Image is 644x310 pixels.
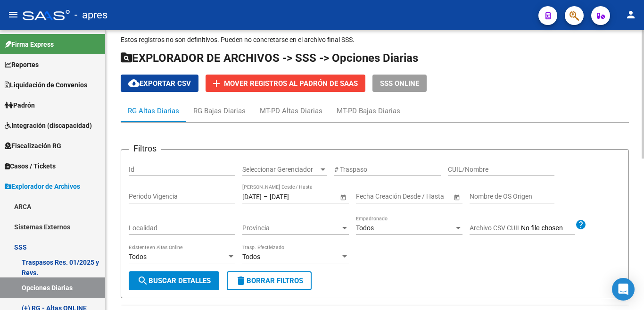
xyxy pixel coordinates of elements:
span: Provincia [242,224,340,232]
div: RG Bajas Diarias [193,106,246,116]
mat-icon: menu [8,9,19,20]
span: Fiscalización RG [5,141,61,151]
input: End date [270,193,316,201]
span: SSS ONLINE [380,79,419,88]
span: Padrón [5,100,35,110]
div: MT-PD Bajas Diarias [337,106,400,116]
mat-icon: cloud_download [128,77,140,89]
mat-icon: person [625,9,636,20]
p: Estos registros no son definitivos. Pueden no concretarse en el archivo final SSS. [121,34,629,45]
span: Todos [129,253,147,260]
mat-icon: help [575,219,586,230]
button: Exportar CSV [121,75,198,92]
span: Reportes [5,59,39,70]
span: Casos / Tickets [5,161,56,171]
span: Todos [356,224,374,232]
mat-icon: add [211,78,222,89]
span: - apres [74,5,107,25]
input: Archivo CSV CUIL [521,224,575,233]
span: EXPLORADOR DE ARCHIVOS -> SSS -> Opciones Diarias [121,51,418,65]
button: Open calendar [338,192,348,202]
span: Archivo CSV CUIL [470,224,521,232]
span: Explorador de Archivos [5,181,80,192]
span: Seleccionar Gerenciador [242,166,319,174]
input: Start date [242,193,262,201]
span: Exportar CSV [128,79,191,88]
span: Mover registros al PADRÓN de SAAS [224,79,358,88]
button: Borrar Filtros [227,271,312,290]
mat-icon: search [137,275,149,286]
button: Open calendar [452,192,462,202]
span: Liquidación de Convenios [5,80,87,90]
button: SSS ONLINE [372,75,427,92]
input: Start date [356,193,385,201]
span: Borrar Filtros [235,276,303,285]
button: Buscar Detalles [129,271,219,290]
span: Todos [242,253,260,260]
div: Open Intercom Messenger [612,278,635,301]
span: Buscar Detalles [137,276,211,285]
mat-icon: delete [235,275,247,286]
span: Integración (discapacidad) [5,120,92,131]
h3: Filtros [129,142,161,155]
div: RG Altas Diarias [128,106,179,116]
button: Mover registros al PADRÓN de SAAS [206,75,365,92]
input: End date [393,193,439,201]
span: Firma Express [5,39,54,50]
div: MT-PD Altas Diarias [260,106,322,116]
span: – [264,193,268,201]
